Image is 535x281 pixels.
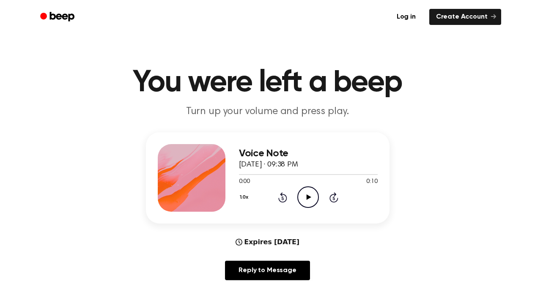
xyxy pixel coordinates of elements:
[105,105,430,119] p: Turn up your volume and press play.
[239,177,250,186] span: 0:00
[239,161,298,169] span: [DATE] · 09:38 PM
[225,261,310,280] a: Reply to Message
[51,68,484,98] h1: You were left a beep
[239,190,252,205] button: 1.0x
[429,9,501,25] a: Create Account
[34,9,82,25] a: Beep
[388,7,424,27] a: Log in
[366,177,377,186] span: 0:10
[239,148,378,159] h3: Voice Note
[236,237,299,247] div: Expires [DATE]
